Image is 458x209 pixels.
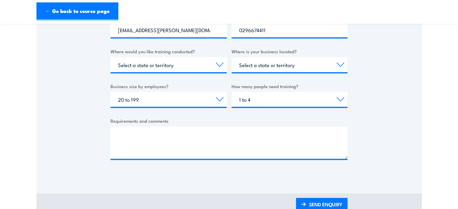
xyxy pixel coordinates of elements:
[111,83,227,90] label: Business size by employees?
[232,48,348,55] label: Where is your business located?
[36,2,118,20] a: ← Go back to course page
[232,83,348,90] label: How many people need training?
[111,48,227,55] label: Where would you like training conducted?
[111,117,347,124] label: Requirements and comments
